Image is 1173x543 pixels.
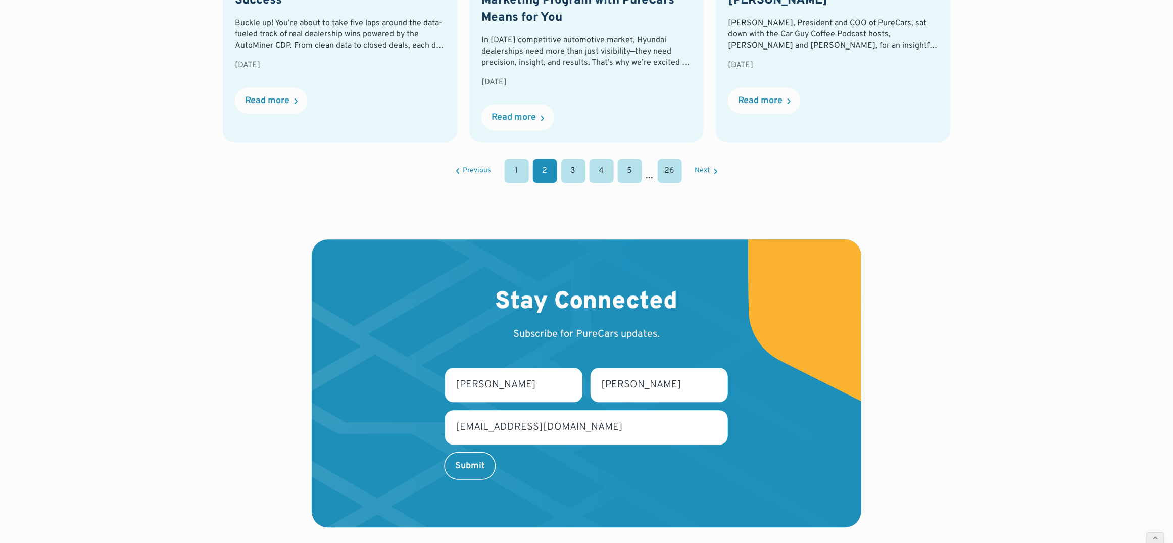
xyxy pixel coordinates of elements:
div: ... [646,169,654,183]
input: First name [445,368,582,402]
div: Previous [463,167,492,174]
input: Last name [591,368,728,402]
p: Subscribe for PureCars updates. [513,327,660,341]
input: Submit [445,453,495,479]
div: In [DATE] competitive automotive market, Hyundai dealerships need more than just visibility—they ... [481,35,692,69]
div: Read more [245,96,289,106]
h2: Stay Connected [496,288,678,317]
a: 1 [505,159,529,183]
a: 4 [590,159,614,183]
div: Read more [738,96,783,106]
div: List [223,159,950,183]
a: 3 [561,159,585,183]
a: Next Page [695,167,717,174]
div: [DATE] [235,60,445,71]
div: Buckle up! You’re about to take five laps around the data-fueled track of real dealership wins po... [235,18,445,52]
div: [PERSON_NAME], President and COO of PureCars, sat down with the Car Guy Coffee Podcast hosts, [PE... [728,18,938,52]
div: [DATE] [728,60,938,71]
div: Read more [492,113,536,122]
input: Your email address* [445,410,728,445]
a: 5 [618,159,642,183]
div: Next [695,167,710,174]
a: 26 [658,159,682,183]
div: [DATE] [481,77,692,88]
a: Previous Page [456,167,492,174]
a: 2 [533,159,557,183]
